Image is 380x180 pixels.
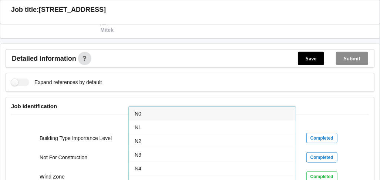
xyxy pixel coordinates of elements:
span: N1 [135,124,141,130]
h3: Job title: [11,6,39,14]
div: Completed [306,152,337,163]
div: Frame files : [3,18,95,34]
label: Building Type Importance Level [40,135,112,141]
a: Mitek [100,19,114,33]
label: Wind Zone [40,174,65,180]
span: N3 [135,152,141,158]
span: N2 [135,138,141,144]
span: N0 [135,111,141,117]
div: Completed [306,133,337,143]
h4: Job Identification [11,103,369,110]
button: Save [298,52,324,65]
label: Not For Construction [40,154,87,160]
h3: [STREET_ADDRESS] [39,6,106,14]
span: N4 [135,166,141,171]
label: Expand references by default [11,79,102,86]
span: Detailed information [12,55,76,62]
